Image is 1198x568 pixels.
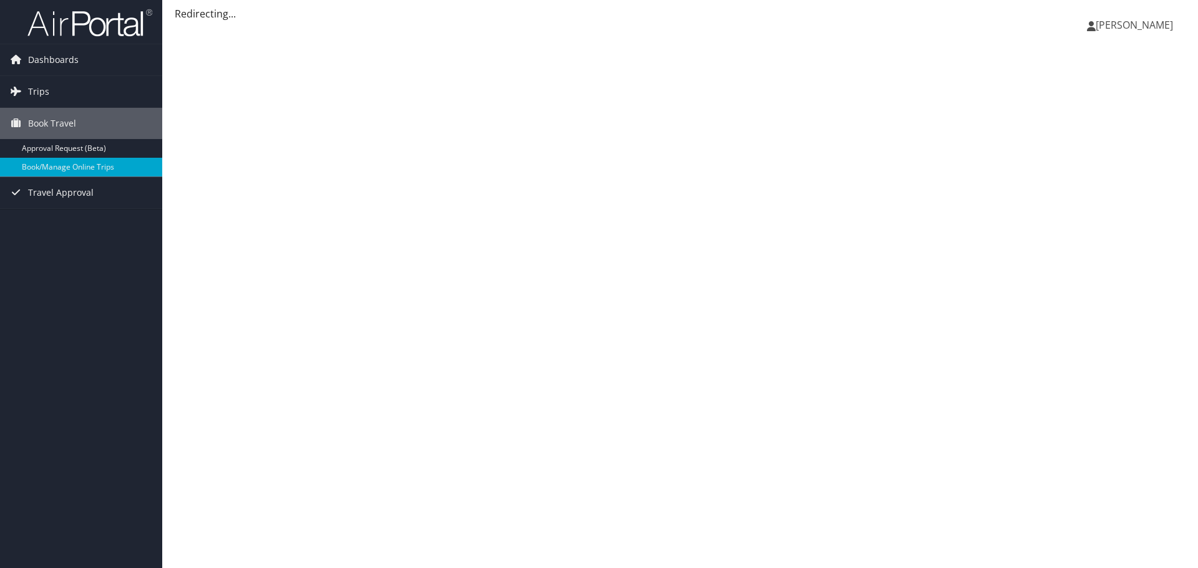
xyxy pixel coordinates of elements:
[28,76,49,107] span: Trips
[28,177,94,208] span: Travel Approval
[175,6,1186,21] div: Redirecting...
[27,8,152,37] img: airportal-logo.png
[1096,18,1173,32] span: [PERSON_NAME]
[28,44,79,75] span: Dashboards
[28,108,76,139] span: Book Travel
[1087,6,1186,44] a: [PERSON_NAME]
